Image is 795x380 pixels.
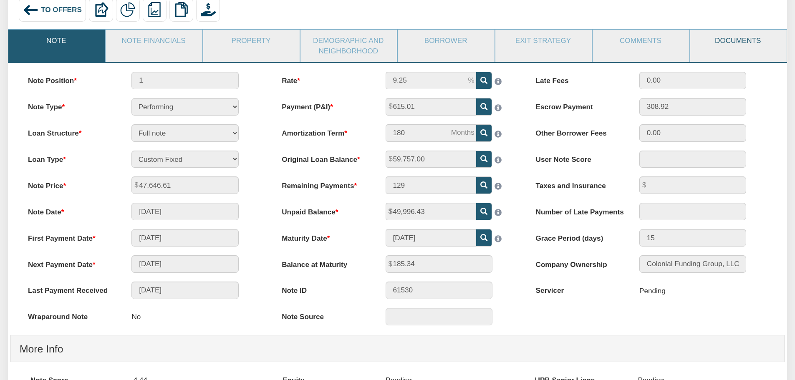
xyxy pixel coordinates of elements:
[527,255,631,269] label: Company Ownership
[398,30,493,51] a: Borrower
[19,255,123,269] label: Next Payment Date
[23,2,39,18] img: back_arrow_left_icon.svg
[120,2,135,17] img: partial.png
[495,30,591,51] a: Exit Strategy
[19,72,123,86] label: Note Position
[527,124,631,138] label: Other Borrower Fees
[174,2,189,17] img: copy.png
[273,124,377,138] label: Amortization Term
[203,30,299,51] a: Property
[273,282,377,296] label: Note ID
[527,176,631,191] label: Taxes and Insurance
[147,2,162,17] img: reports.png
[19,98,123,112] label: Note Type
[41,5,82,14] span: To Offers
[527,229,631,243] label: Grace Period (days)
[690,30,786,51] a: Documents
[19,176,123,191] label: Note Price
[527,282,631,296] label: Servicer
[273,98,377,112] label: Payment (P&I)
[131,203,238,220] input: MM/DD/YYYY
[527,98,631,112] label: Escrow Payment
[273,72,377,86] label: Rate
[131,229,238,247] input: MM/DD/YYYY
[8,30,104,51] a: Note
[131,308,141,326] p: No
[527,151,631,165] label: User Note Score
[19,308,123,322] label: Wraparound Note
[19,124,123,138] label: Loan Structure
[131,282,238,299] input: MM/DD/YYYY
[386,72,476,89] input: This field can contain only numeric characters
[527,72,631,86] label: Late Fees
[93,2,109,17] img: export.svg
[19,229,123,243] label: First Payment Date
[106,30,201,51] a: Note Financials
[20,337,775,360] h4: More Info
[300,30,396,62] a: Demographic and Neighborhood
[19,203,123,217] label: Note Date
[593,30,688,51] a: Comments
[273,255,377,269] label: Balance at Maturity
[527,203,631,217] label: Number of Late Payments
[201,2,216,17] img: purchase_offer.png
[639,282,666,300] div: Pending
[273,229,377,243] label: Maturity Date
[273,151,377,165] label: Original Loan Balance
[19,282,123,296] label: Last Payment Received
[273,203,377,217] label: Unpaid Balance
[131,255,238,273] input: MM/DD/YYYY
[19,151,123,165] label: Loan Type
[386,229,476,247] input: MM/DD/YYYY
[273,176,377,191] label: Remaining Payments
[273,308,377,322] label: Note Source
